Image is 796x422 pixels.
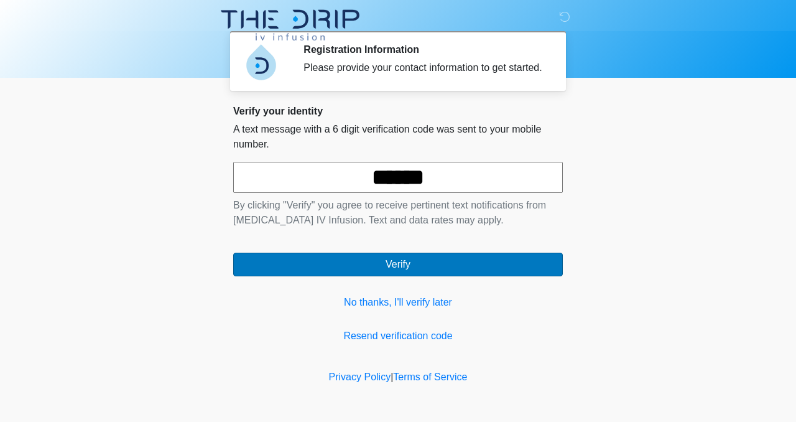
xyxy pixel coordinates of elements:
a: | [391,372,393,382]
button: Verify [233,253,563,276]
p: A text message with a 6 digit verification code was sent to your mobile number. [233,122,563,152]
img: The Drip IV Infusion Logo [221,9,359,40]
a: Resend verification code [233,329,563,344]
a: Terms of Service [393,372,467,382]
p: By clicking "Verify" you agree to receive pertinent text notifications from [MEDICAL_DATA] IV Inf... [233,198,563,228]
a: Privacy Policy [329,372,391,382]
h2: Verify your identity [233,105,563,117]
img: Agent Avatar [243,44,280,81]
div: Please provide your contact information to get started. [303,60,544,75]
a: No thanks, I'll verify later [233,295,563,310]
